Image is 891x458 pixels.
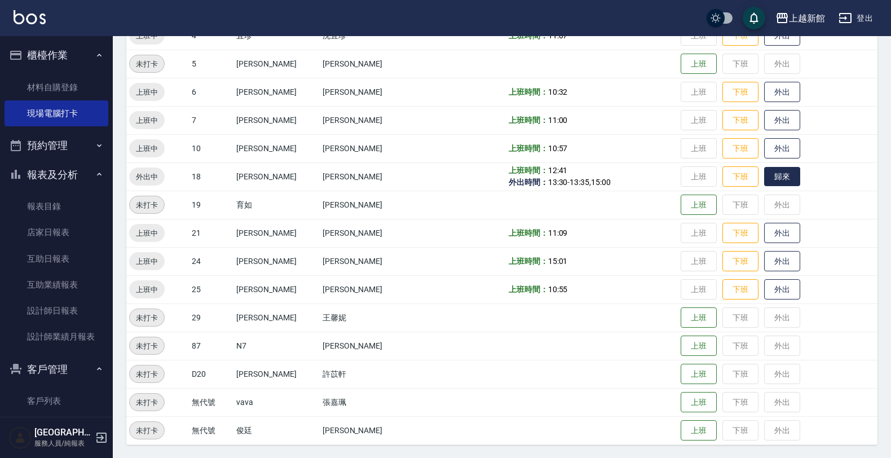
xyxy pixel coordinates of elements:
[5,160,108,190] button: 報表及分析
[764,223,800,244] button: 外出
[233,416,320,444] td: 俊廷
[129,114,165,126] span: 上班中
[681,54,717,74] button: 上班
[233,360,320,388] td: [PERSON_NAME]
[233,332,320,360] td: N7
[681,392,717,413] button: 上班
[189,247,233,275] td: 24
[5,355,108,384] button: 客戶管理
[320,360,420,388] td: 許苡軒
[834,8,877,29] button: 登出
[764,167,800,187] button: 歸來
[5,298,108,324] a: 設計師日報表
[5,246,108,272] a: 互助日報表
[189,50,233,78] td: 5
[681,364,717,385] button: 上班
[722,138,758,159] button: 下班
[5,131,108,160] button: 預約管理
[509,257,548,266] b: 上班時間：
[5,219,108,245] a: 店家日報表
[764,82,800,103] button: 外出
[548,87,568,96] span: 10:32
[9,426,32,449] img: Person
[5,324,108,350] a: 設計師業績月報表
[320,162,420,191] td: [PERSON_NAME]
[233,50,320,78] td: [PERSON_NAME]
[591,178,611,187] span: 15:00
[233,191,320,219] td: 育如
[509,178,548,187] b: 外出時間：
[5,272,108,298] a: 互助業績報表
[130,312,164,324] span: 未打卡
[233,106,320,134] td: [PERSON_NAME]
[548,116,568,125] span: 11:00
[548,178,568,187] span: 13:30
[5,193,108,219] a: 報表目錄
[130,368,164,380] span: 未打卡
[681,307,717,328] button: 上班
[681,195,717,215] button: 上班
[681,420,717,441] button: 上班
[189,360,233,388] td: D20
[548,144,568,153] span: 10:57
[129,256,165,267] span: 上班中
[233,162,320,191] td: [PERSON_NAME]
[129,86,165,98] span: 上班中
[130,58,164,70] span: 未打卡
[320,247,420,275] td: [PERSON_NAME]
[722,251,758,272] button: 下班
[189,219,233,247] td: 21
[509,166,548,175] b: 上班時間：
[320,275,420,303] td: [PERSON_NAME]
[509,31,548,40] b: 上班時間：
[743,7,765,29] button: save
[129,171,165,183] span: 外出中
[722,223,758,244] button: 下班
[233,303,320,332] td: [PERSON_NAME]
[509,228,548,237] b: 上班時間：
[5,74,108,100] a: 材料自購登錄
[789,11,825,25] div: 上越新館
[129,227,165,239] span: 上班中
[722,279,758,300] button: 下班
[548,166,568,175] span: 12:41
[189,275,233,303] td: 25
[548,285,568,294] span: 10:55
[548,31,568,40] span: 11:07
[130,199,164,211] span: 未打卡
[233,275,320,303] td: [PERSON_NAME]
[506,162,678,191] td: - ,
[189,332,233,360] td: 87
[320,219,420,247] td: [PERSON_NAME]
[189,162,233,191] td: 18
[233,247,320,275] td: [PERSON_NAME]
[320,50,420,78] td: [PERSON_NAME]
[5,388,108,414] a: 客戶列表
[509,144,548,153] b: 上班時間：
[34,427,92,438] h5: [GEOGRAPHIC_DATA]
[320,134,420,162] td: [PERSON_NAME]
[233,78,320,106] td: [PERSON_NAME]
[233,388,320,416] td: vava
[320,78,420,106] td: [PERSON_NAME]
[681,336,717,356] button: 上班
[320,332,420,360] td: [PERSON_NAME]
[14,10,46,24] img: Logo
[320,388,420,416] td: 張嘉珮
[189,416,233,444] td: 無代號
[320,303,420,332] td: 王馨妮
[129,143,165,155] span: 上班中
[548,257,568,266] span: 15:01
[722,166,758,187] button: 下班
[722,110,758,131] button: 下班
[771,7,830,30] button: 上越新館
[320,191,420,219] td: [PERSON_NAME]
[233,219,320,247] td: [PERSON_NAME]
[130,340,164,352] span: 未打卡
[570,178,589,187] span: 13:35
[764,110,800,131] button: 外出
[320,416,420,444] td: [PERSON_NAME]
[764,138,800,159] button: 外出
[189,134,233,162] td: 10
[130,425,164,437] span: 未打卡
